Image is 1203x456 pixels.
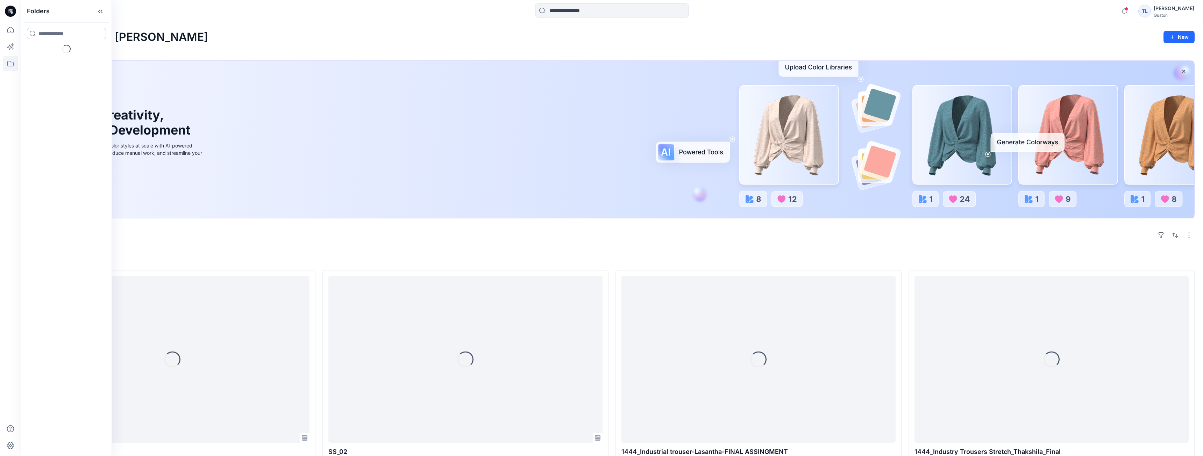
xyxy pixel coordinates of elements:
div: [PERSON_NAME] [1154,4,1194,13]
h4: Styles [29,255,1195,263]
div: Guston [1154,13,1194,18]
a: Discover more [47,172,204,186]
h1: Unleash Creativity, Speed Up Development [47,108,193,138]
div: TL [1138,5,1151,17]
button: New [1163,31,1195,43]
div: Explore ideas faster and recolor styles at scale with AI-powered tools that boost creativity, red... [47,142,204,164]
h2: Welcome back, [PERSON_NAME] [29,31,208,44]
